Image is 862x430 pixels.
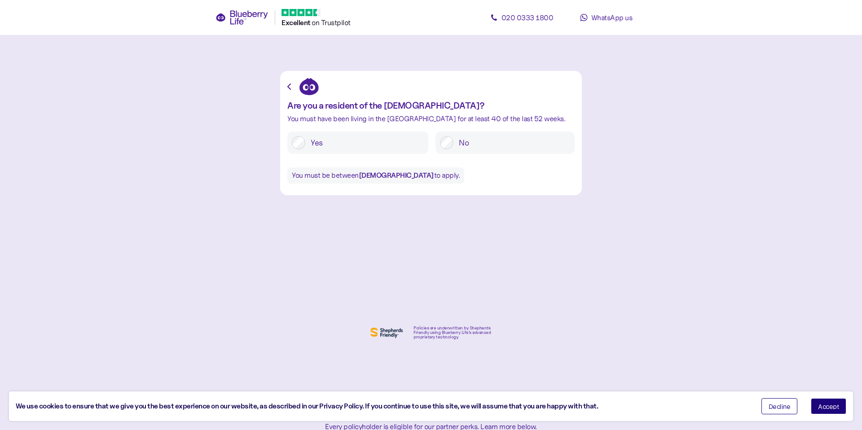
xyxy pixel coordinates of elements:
a: 020 0333 1800 [481,9,562,26]
button: Decline cookies [761,398,798,414]
button: Accept cookies [811,398,846,414]
label: Yes [305,136,424,149]
b: [DEMOGRAPHIC_DATA] [359,171,434,180]
a: WhatsApp us [566,9,646,26]
span: WhatsApp us [591,13,633,22]
div: We use cookies to ensure that we give you the best experience on our website, as described in our... [16,401,748,412]
span: 020 0333 1800 [501,13,554,22]
img: Shephers Friendly [369,325,405,340]
span: Decline [769,403,791,409]
label: No [453,136,570,149]
div: Policies are underwritten by Shepherds Friendly using Blueberry Life’s advanced proprietary techn... [413,326,493,339]
span: on Trustpilot [312,18,351,27]
div: You must have been living in the [GEOGRAPHIC_DATA] for at least 40 of the last 52 weeks. [287,115,575,123]
span: Excellent ️ [281,18,312,27]
span: Accept [818,403,839,409]
div: You must be between to apply. [287,167,464,184]
div: Are you a resident of the [DEMOGRAPHIC_DATA]? [287,101,575,110]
